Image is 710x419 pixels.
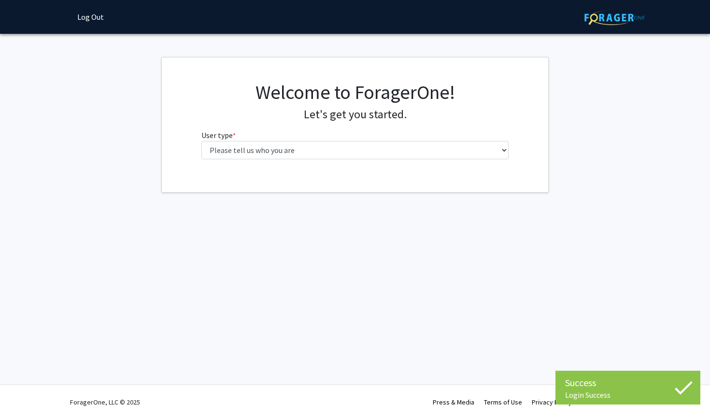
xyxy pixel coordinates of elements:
a: Privacy Policy [532,398,572,406]
img: ForagerOne Logo [584,10,645,25]
div: ForagerOne, LLC © 2025 [70,385,140,419]
a: Terms of Use [484,398,522,406]
h1: Welcome to ForagerOne! [201,81,509,104]
label: User type [201,129,236,141]
a: Press & Media [433,398,474,406]
div: Login Success [565,390,691,400]
div: Success [565,376,691,390]
h4: Let's get you started. [201,108,509,122]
